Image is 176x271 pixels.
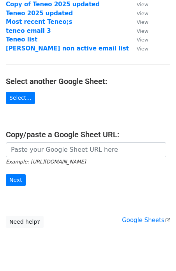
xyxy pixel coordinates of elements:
[122,217,170,224] a: Google Sheets
[129,10,148,17] a: View
[137,2,148,7] small: View
[6,142,166,157] input: Paste your Google Sheet URL here
[137,233,176,271] iframe: Chat Widget
[137,28,148,34] small: View
[6,27,51,34] a: teneo email 3
[137,11,148,16] small: View
[6,159,86,165] small: Example: [URL][DOMAIN_NAME]
[137,46,148,52] small: View
[6,1,100,8] a: Copy of Teneo 2025 updated
[129,18,148,25] a: View
[6,10,73,17] a: Teneo 2025 updated
[137,37,148,43] small: View
[6,18,72,25] a: Most recent Teneo;s
[6,92,35,104] a: Select...
[6,216,44,228] a: Need help?
[6,77,170,86] h4: Select another Google Sheet:
[6,36,37,43] a: Teneo list
[6,130,170,139] h4: Copy/paste a Google Sheet URL:
[137,19,148,25] small: View
[129,27,148,34] a: View
[129,45,148,52] a: View
[6,45,129,52] a: [PERSON_NAME] non active email list
[129,1,148,8] a: View
[6,174,26,186] input: Next
[129,36,148,43] a: View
